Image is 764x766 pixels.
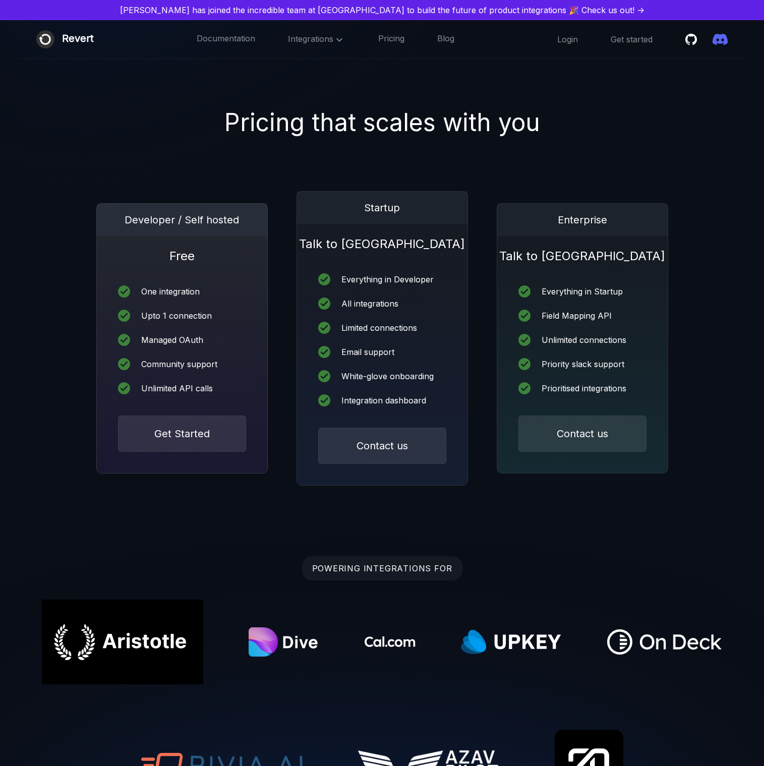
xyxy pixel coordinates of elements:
[437,33,454,46] a: Blog
[141,287,200,296] div: One integration
[318,322,330,334] img: icon
[42,600,203,684] img: Aristotle
[118,334,130,346] img: icon
[297,224,467,252] h1: Talk to [GEOGRAPHIC_DATA]
[542,384,626,392] div: Prioritised integrations
[518,382,531,394] img: icon
[542,287,623,296] div: Everything in Startup
[141,312,212,320] div: Upto 1 connection
[118,382,130,394] img: icon
[341,348,394,356] div: Email support
[118,310,130,322] img: icon
[97,204,267,236] div: Developer / Self hosted
[197,33,255,46] a: Documentation
[497,204,668,236] div: Enterprise
[118,285,130,298] img: icon
[141,336,203,344] div: Managed OAuth
[302,556,462,580] div: POWERING INTEGRATIONS FOR
[341,396,426,404] div: Integration dashboard
[341,324,417,332] div: Limited connections
[62,30,94,48] div: Revert
[318,428,446,464] button: Contact us
[341,300,398,308] div: All integrations
[118,416,246,452] button: Get Started
[341,275,434,283] div: Everything in Developer
[518,285,531,298] img: icon
[318,273,330,285] img: icon
[249,627,319,657] img: Dive
[288,34,345,44] span: Integrations
[36,30,54,48] img: Revert logo
[318,370,330,382] img: icon
[118,358,130,370] img: icon
[557,34,578,45] a: Login
[542,312,612,320] div: Field Mapping API
[461,617,562,667] img: Upkey.com
[97,236,267,264] h1: Free
[318,394,330,406] img: icon
[685,32,700,47] a: Star revertinc/revert on Github
[341,372,434,380] div: White-glove onboarding
[518,310,531,322] img: icon
[542,336,626,344] div: Unlimited connections
[497,236,668,264] h1: Talk to [GEOGRAPHIC_DATA]
[318,298,330,310] img: icon
[518,358,531,370] img: icon
[365,636,416,647] img: Cal.com logo
[378,33,404,46] a: Pricing
[297,192,467,224] div: Startup
[518,416,647,452] button: Contact us
[607,629,722,655] img: OnDeck
[141,360,217,368] div: Community support
[611,34,653,45] a: Get started
[4,4,760,16] a: [PERSON_NAME] has joined the incredible team at [GEOGRAPHIC_DATA] to build the future of product ...
[518,334,531,346] img: icon
[141,384,213,392] div: Unlimited API calls
[542,360,624,368] div: Priority slack support
[318,346,330,358] img: icon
